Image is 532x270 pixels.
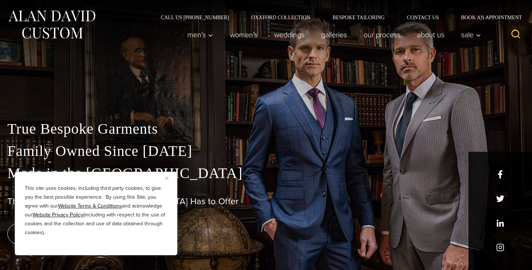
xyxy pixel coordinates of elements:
nav: Primary Navigation [179,27,485,42]
span: Sale [461,31,481,38]
a: Bespoke Tailoring [321,15,396,20]
a: Galleries [313,27,355,42]
img: Alan David Custom [7,8,96,41]
nav: Secondary Navigation [150,15,525,20]
a: book an appointment [7,223,111,244]
button: Close [165,174,174,182]
a: Website Terms & Conditions [58,202,122,210]
a: About Us [409,27,453,42]
span: Men’s [187,31,213,38]
a: Oxxford Collection [240,15,321,20]
a: Our Process [355,27,409,42]
a: Call Us [PHONE_NUMBER] [150,15,240,20]
a: weddings [266,27,313,42]
p: This site uses cookies, including third party cookies, to give you the best possible experience. ... [25,184,167,237]
a: Women’s [222,27,266,42]
h1: The Best Custom Suits [GEOGRAPHIC_DATA] Has to Offer [7,196,525,207]
a: Book an Appointment [450,15,525,20]
a: Website Privacy Policy [33,211,83,219]
p: True Bespoke Garments Family Owned Since [DATE] Made in the [GEOGRAPHIC_DATA] [7,118,525,184]
img: Close [165,177,168,180]
a: Contact Us [396,15,450,20]
button: View Search Form [507,26,525,44]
